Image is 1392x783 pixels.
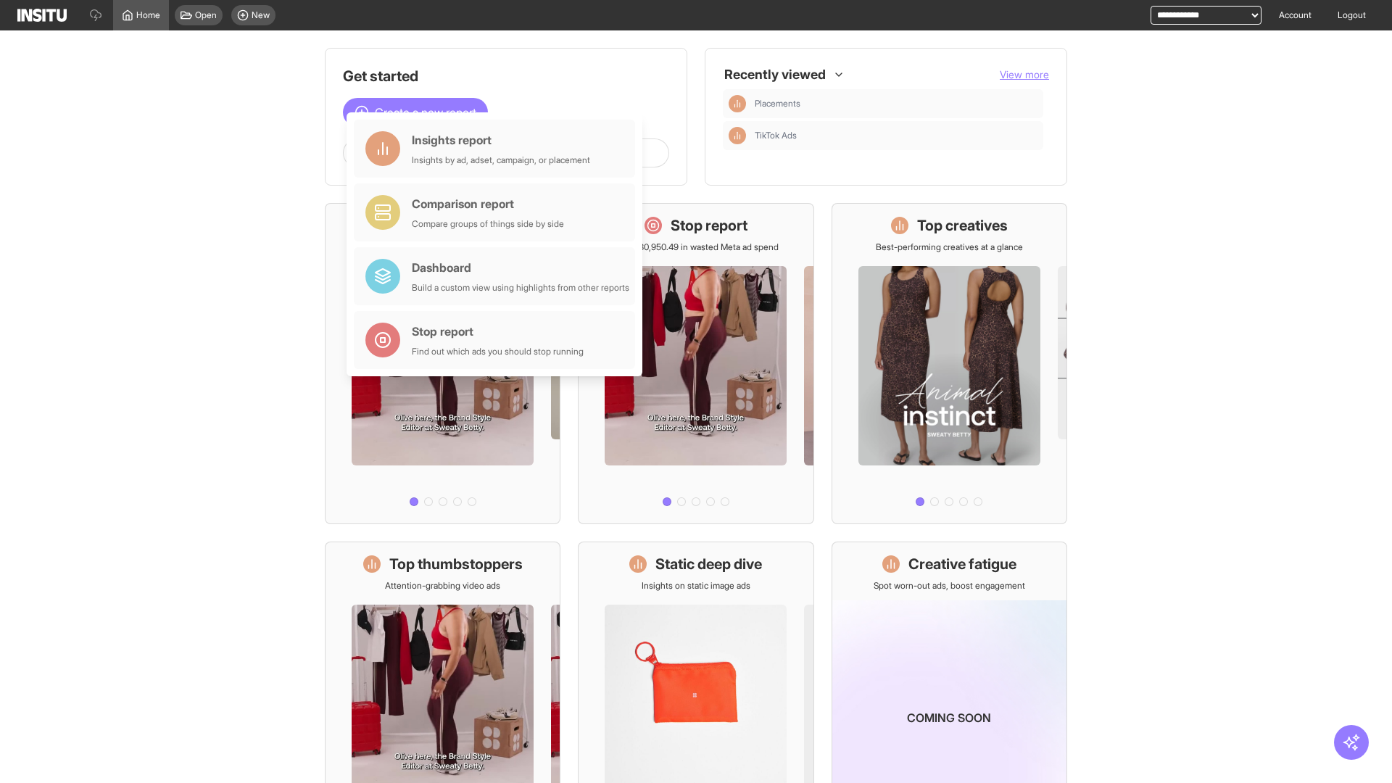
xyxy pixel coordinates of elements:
[325,203,560,524] a: What's live nowSee all active ads instantly
[412,282,629,294] div: Build a custom view using highlights from other reports
[755,130,797,141] span: TikTok Ads
[1000,67,1049,82] button: View more
[613,241,779,253] p: Save £30,950.49 in wasted Meta ad spend
[412,323,584,340] div: Stop report
[412,218,564,230] div: Compare groups of things side by side
[385,580,500,592] p: Attention-grabbing video ads
[578,203,813,524] a: Stop reportSave £30,950.49 in wasted Meta ad spend
[755,98,1037,109] span: Placements
[412,195,564,212] div: Comparison report
[252,9,270,21] span: New
[375,104,476,121] span: Create a new report
[17,9,67,22] img: Logo
[389,554,523,574] h1: Top thumbstoppers
[412,154,590,166] div: Insights by ad, adset, campaign, or placement
[412,259,629,276] div: Dashboard
[671,215,747,236] h1: Stop report
[642,580,750,592] p: Insights on static image ads
[755,130,1037,141] span: TikTok Ads
[1000,68,1049,80] span: View more
[412,346,584,357] div: Find out which ads you should stop running
[195,9,217,21] span: Open
[655,554,762,574] h1: Static deep dive
[729,127,746,144] div: Insights
[755,98,800,109] span: Placements
[343,66,669,86] h1: Get started
[412,131,590,149] div: Insights report
[343,98,488,127] button: Create a new report
[136,9,160,21] span: Home
[729,95,746,112] div: Insights
[832,203,1067,524] a: Top creativesBest-performing creatives at a glance
[876,241,1023,253] p: Best-performing creatives at a glance
[917,215,1008,236] h1: Top creatives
